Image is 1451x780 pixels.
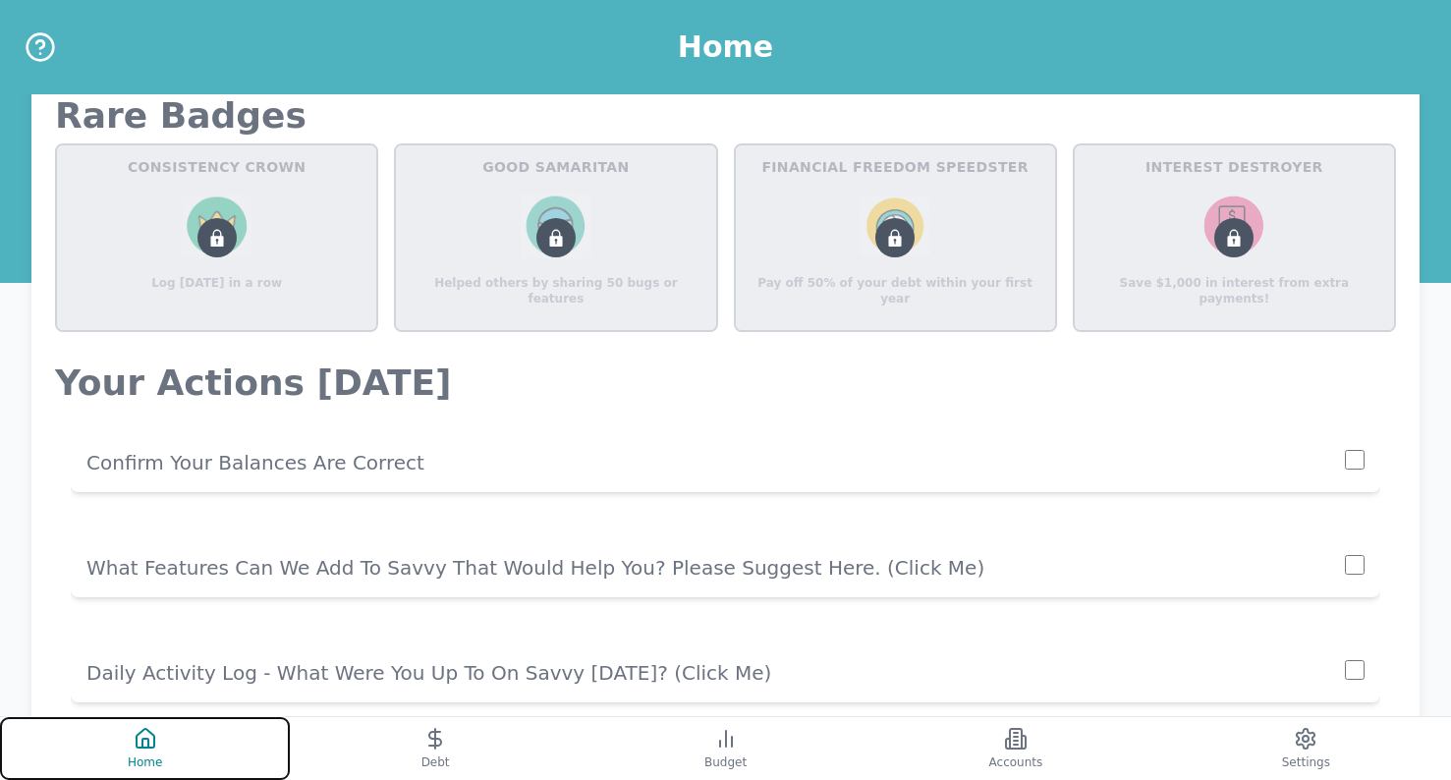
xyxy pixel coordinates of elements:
[86,449,1345,476] p: Confirm Your Balances Are Correct
[581,717,870,780] button: Budget
[55,96,1396,332] div: Rare Badges
[55,363,1396,403] p: Your Actions [DATE]
[678,29,773,65] h1: Home
[704,754,747,770] span: Budget
[290,717,580,780] button: Debt
[1161,717,1451,780] button: Settings
[86,659,1345,687] p: Daily Activity Log - What Were You Up To On Savvy [DATE]? (click me)
[1282,754,1330,770] span: Settings
[128,754,162,770] span: Home
[24,30,57,64] button: Help
[989,754,1043,770] span: Accounts
[421,754,450,770] span: Debt
[86,554,1345,582] p: What Features Can We Add To Savvy That Would Help You? Please Suggest Here. (click me)
[870,717,1160,780] button: Accounts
